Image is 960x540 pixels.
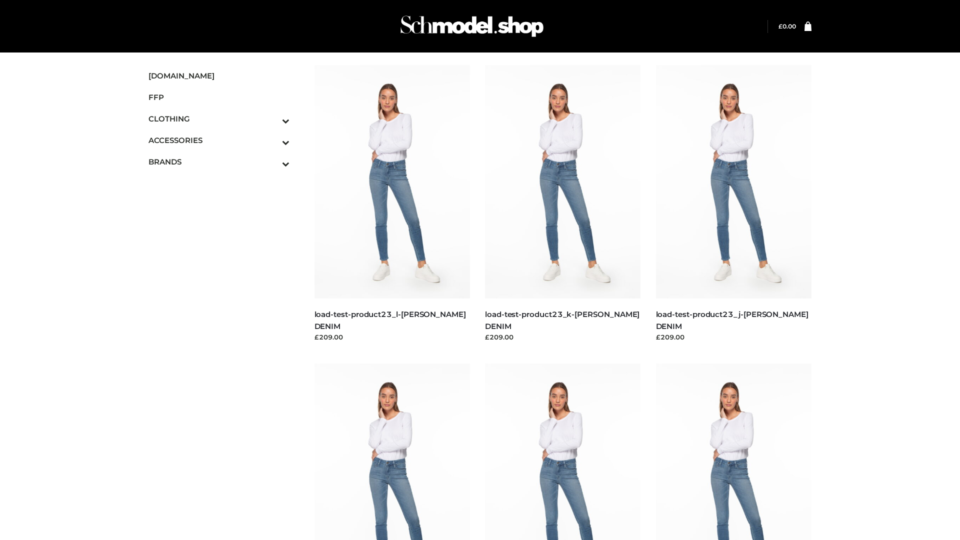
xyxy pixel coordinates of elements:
span: [DOMAIN_NAME] [148,70,289,81]
a: ACCESSORIESToggle Submenu [148,129,289,151]
div: £209.00 [314,332,470,342]
a: £0.00 [778,22,796,30]
a: load-test-product23_j-[PERSON_NAME] DENIM [656,309,808,330]
a: load-test-product23_l-[PERSON_NAME] DENIM [314,309,466,330]
span: CLOTHING [148,113,289,124]
span: ACCESSORIES [148,134,289,146]
span: £ [778,22,782,30]
div: £209.00 [485,332,641,342]
div: £209.00 [656,332,812,342]
a: BRANDSToggle Submenu [148,151,289,172]
button: Toggle Submenu [254,151,289,172]
button: Toggle Submenu [254,108,289,129]
a: [DOMAIN_NAME] [148,65,289,86]
a: FFP [148,86,289,108]
span: FFP [148,91,289,103]
img: Schmodel Admin 964 [397,6,547,46]
a: CLOTHINGToggle Submenu [148,108,289,129]
span: BRANDS [148,156,289,167]
a: load-test-product23_k-[PERSON_NAME] DENIM [485,309,639,330]
bdi: 0.00 [778,22,796,30]
button: Toggle Submenu [254,129,289,151]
